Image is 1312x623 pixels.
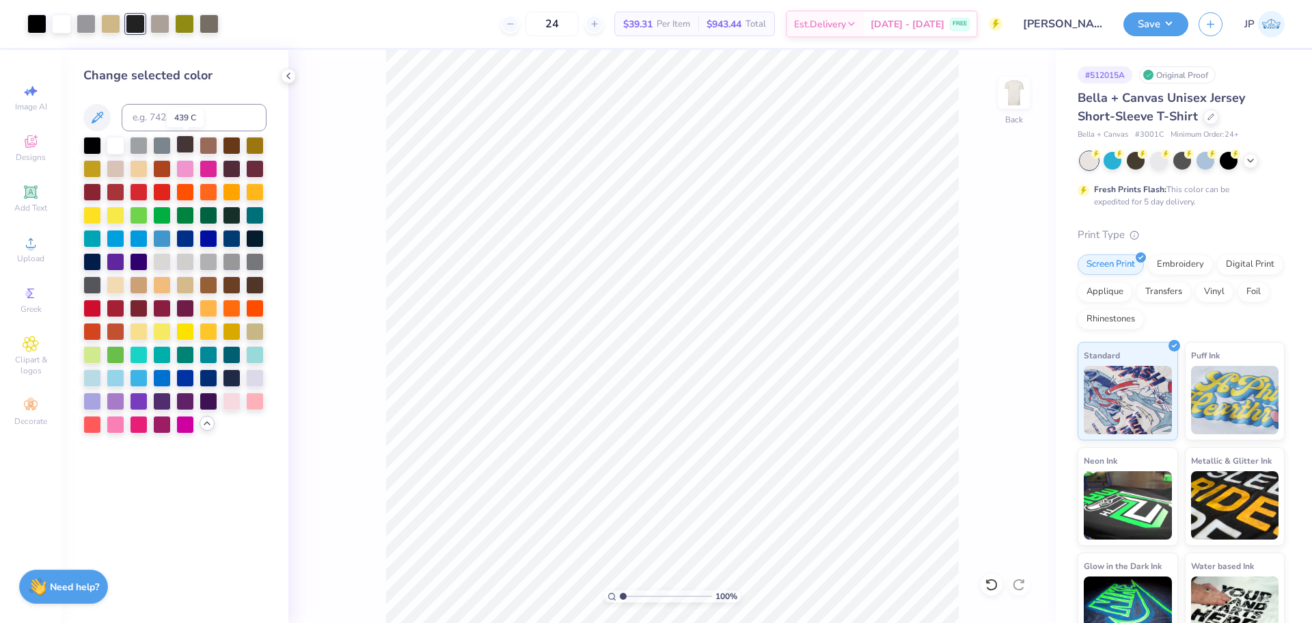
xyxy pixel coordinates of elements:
[1078,90,1245,124] span: Bella + Canvas Unisex Jersey Short-Sleeve T-Shirt
[1078,309,1144,330] div: Rhinestones
[1000,79,1028,107] img: Back
[1191,471,1279,540] img: Metallic & Glitter Ink
[20,304,42,315] span: Greek
[1078,254,1144,275] div: Screen Print
[1078,227,1285,243] div: Print Type
[16,152,46,163] span: Designs
[1244,11,1285,38] a: JP
[14,416,47,427] span: Decorate
[1258,11,1285,38] img: John Paul Torres
[715,590,737,602] span: 100 %
[1084,559,1162,573] span: Glow in the Dark Ink
[1094,184,1166,195] strong: Fresh Prints Flash:
[1078,66,1132,83] div: # 512015A
[1084,471,1172,540] img: Neon Ink
[1195,282,1233,302] div: Vinyl
[1244,16,1255,32] span: JP
[794,17,846,31] span: Est. Delivery
[1191,348,1220,362] span: Puff Ink
[167,108,204,127] div: 439 C
[1136,282,1191,302] div: Transfers
[1191,366,1279,434] img: Puff Ink
[15,101,47,112] span: Image AI
[50,581,99,594] strong: Need help?
[1078,129,1128,141] span: Bella + Canvas
[1005,114,1023,126] div: Back
[707,17,741,31] span: $943.44
[1191,453,1272,468] span: Metallic & Glitter Ink
[1171,129,1239,141] span: Minimum Order: 24 +
[746,17,766,31] span: Total
[1084,366,1172,434] img: Standard
[1148,254,1213,275] div: Embroidery
[1191,559,1254,573] span: Water based Ink
[1078,282,1132,302] div: Applique
[7,354,55,376] span: Clipart & logos
[1084,453,1117,468] span: Neon Ink
[1238,282,1270,302] div: Foil
[1094,183,1262,208] div: This color can be expedited for 5 day delivery.
[525,12,579,36] input: – –
[14,202,47,213] span: Add Text
[1123,12,1188,36] button: Save
[17,253,44,264] span: Upload
[1084,348,1120,362] span: Standard
[1013,10,1113,38] input: Untitled Design
[623,17,653,31] span: $39.31
[1217,254,1283,275] div: Digital Print
[1139,66,1216,83] div: Original Proof
[122,104,266,131] input: e.g. 7428 c
[871,17,944,31] span: [DATE] - [DATE]
[953,19,967,29] span: FREE
[83,66,266,85] div: Change selected color
[657,17,690,31] span: Per Item
[1135,129,1164,141] span: # 3001C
